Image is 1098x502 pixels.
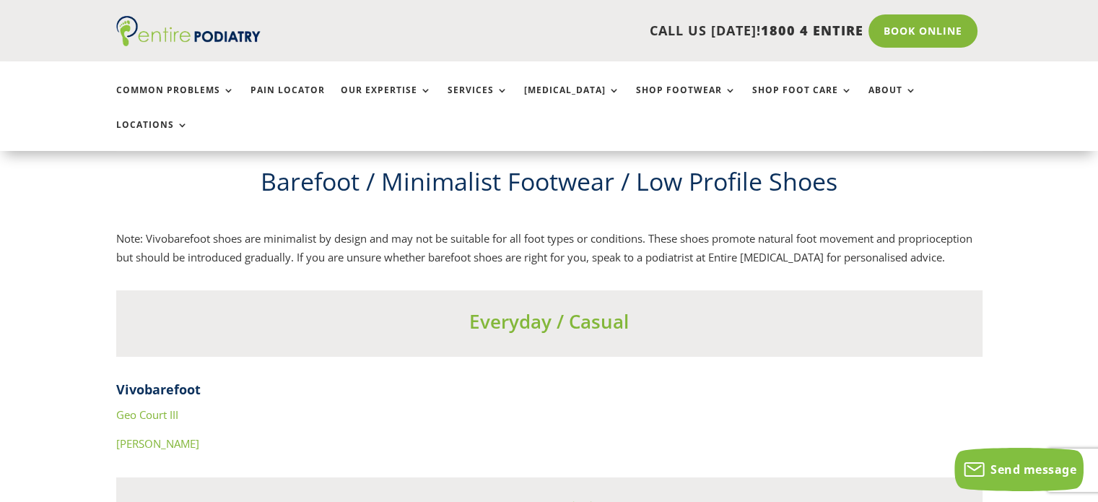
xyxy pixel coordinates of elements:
[316,22,863,40] p: CALL US [DATE]!
[116,230,982,267] p: Note: Vivobarefoot shoes are minimalist by design and may not be suitable for all foot types or c...
[761,22,863,39] span: 1800 4 ENTIRE
[448,85,508,116] a: Services
[868,14,977,48] a: Book Online
[116,120,188,151] a: Locations
[636,85,736,116] a: Shop Footwear
[116,165,982,207] h2: ​Barefoot / Minimalist Footwear / Low Profile Shoes
[250,85,325,116] a: Pain Locator
[524,85,620,116] a: [MEDICAL_DATA]
[116,35,261,49] a: Entire Podiatry
[116,436,199,451] a: [PERSON_NAME]
[868,85,917,116] a: About
[752,85,853,116] a: Shop Foot Care
[116,381,982,406] h4: Vivobarefoot
[990,462,1076,477] span: Send message
[116,16,261,46] img: logo (1)
[116,308,982,342] h3: Everyday / Casual
[116,85,235,116] a: Common Problems
[954,448,1084,491] button: Send message
[116,407,178,422] a: Geo Court III
[341,85,432,116] a: Our Expertise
